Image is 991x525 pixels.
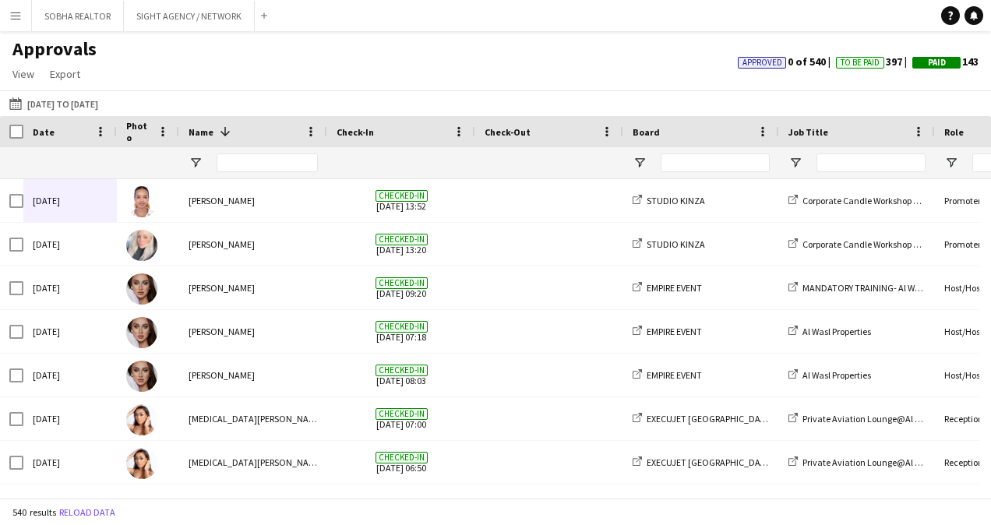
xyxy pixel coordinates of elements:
[337,179,466,222] span: [DATE] 13:52
[788,282,967,294] a: MANDATORY TRAINING- Al Wasl Properties
[788,238,937,250] a: Corporate Candle Workshop @RAK
[126,230,157,261] img: Zola Terki
[12,67,34,81] span: View
[179,310,327,353] div: [PERSON_NAME]
[788,126,828,138] span: Job Title
[179,441,327,484] div: [MEDICAL_DATA][PERSON_NAME]
[647,195,705,206] span: STUDIO KINZA
[788,326,871,337] a: Al Wasl Properties
[179,354,327,396] div: [PERSON_NAME]
[802,238,937,250] span: Corporate Candle Workshop @RAK
[32,1,124,31] button: SOBHA REALTOR
[6,64,41,84] a: View
[633,326,702,337] a: EMPIRE EVENT
[44,64,86,84] a: Export
[337,310,466,353] span: [DATE] 07:18
[633,156,647,170] button: Open Filter Menu
[23,179,117,222] div: [DATE]
[738,55,836,69] span: 0 of 540
[647,456,774,468] span: EXECUJET [GEOGRAPHIC_DATA]
[788,195,937,206] a: Corporate Candle Workshop @RAK
[337,441,466,484] span: [DATE] 06:50
[802,326,871,337] span: Al Wasl Properties
[841,58,880,68] span: To Be Paid
[337,126,374,138] span: Check-In
[633,238,705,250] a: STUDIO KINZA
[647,369,702,381] span: EMPIRE EVENT
[944,126,964,138] span: Role
[50,67,80,81] span: Export
[376,234,428,245] span: Checked-in
[788,156,802,170] button: Open Filter Menu
[337,354,466,396] span: [DATE] 08:03
[179,179,327,222] div: [PERSON_NAME]
[802,282,967,294] span: MANDATORY TRAINING- Al Wasl Properties
[126,120,151,143] span: Photo
[126,361,157,392] img: Zinaida Bryk
[633,369,702,381] a: EMPIRE EVENT
[647,413,774,425] span: EXECUJET [GEOGRAPHIC_DATA]
[23,310,117,353] div: [DATE]
[189,126,213,138] span: Name
[788,369,871,381] a: Al Wasl Properties
[179,266,327,309] div: [PERSON_NAME]
[376,277,428,289] span: Checked-in
[816,153,926,172] input: Job Title Filter Input
[126,186,157,217] img: Zulfa Hussain
[33,126,55,138] span: Date
[802,369,871,381] span: Al Wasl Properties
[179,397,327,440] div: [MEDICAL_DATA][PERSON_NAME]
[633,456,774,468] a: EXECUJET [GEOGRAPHIC_DATA]
[337,223,466,266] span: [DATE] 13:20
[376,321,428,333] span: Checked-in
[126,404,157,435] img: Yasmin El Rahi
[126,448,157,479] img: Yasmin El Rahi
[376,190,428,202] span: Checked-in
[23,441,117,484] div: [DATE]
[647,282,702,294] span: EMPIRE EVENT
[802,195,937,206] span: Corporate Candle Workshop @RAK
[944,156,958,170] button: Open Filter Menu
[836,55,912,69] span: 397
[633,126,660,138] span: Board
[633,195,705,206] a: STUDIO KINZA
[337,266,466,309] span: [DATE] 09:20
[23,354,117,396] div: [DATE]
[633,413,774,425] a: EXECUJET [GEOGRAPHIC_DATA]
[376,452,428,463] span: Checked-in
[6,94,101,113] button: [DATE] to [DATE]
[217,153,318,172] input: Name Filter Input
[124,1,255,31] button: SIGHT AGENCY / NETWORK
[647,238,705,250] span: STUDIO KINZA
[376,365,428,376] span: Checked-in
[179,223,327,266] div: [PERSON_NAME]
[376,408,428,420] span: Checked-in
[189,156,203,170] button: Open Filter Menu
[126,273,157,305] img: Zinaida Bryk
[485,126,531,138] span: Check-Out
[337,397,466,440] span: [DATE] 07:00
[56,504,118,521] button: Reload data
[23,223,117,266] div: [DATE]
[912,55,979,69] span: 143
[23,266,117,309] div: [DATE]
[126,317,157,348] img: Zinaida Bryk
[633,282,702,294] a: EMPIRE EVENT
[661,153,770,172] input: Board Filter Input
[742,58,782,68] span: Approved
[647,326,702,337] span: EMPIRE EVENT
[23,397,117,440] div: [DATE]
[928,58,946,68] span: Paid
